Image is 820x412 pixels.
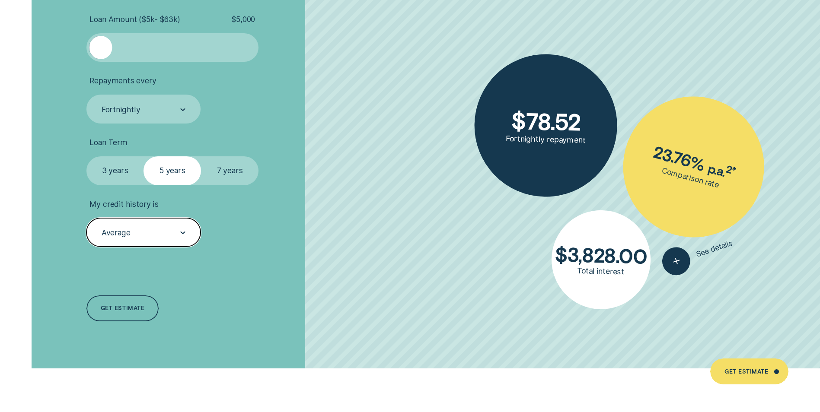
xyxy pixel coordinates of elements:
[86,156,144,185] label: 3 years
[102,228,131,238] div: Average
[89,15,180,24] span: Loan Amount ( $5k - $63k )
[201,156,258,185] label: 7 years
[89,76,156,86] span: Repayments every
[89,200,158,209] span: My credit history is
[231,15,255,24] span: $ 5,000
[695,238,734,259] span: See details
[89,138,127,147] span: Loan Term
[86,295,159,321] a: Get estimate
[710,358,788,384] a: Get Estimate
[102,105,140,114] div: Fortnightly
[659,230,737,279] button: See details
[144,156,201,185] label: 5 years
